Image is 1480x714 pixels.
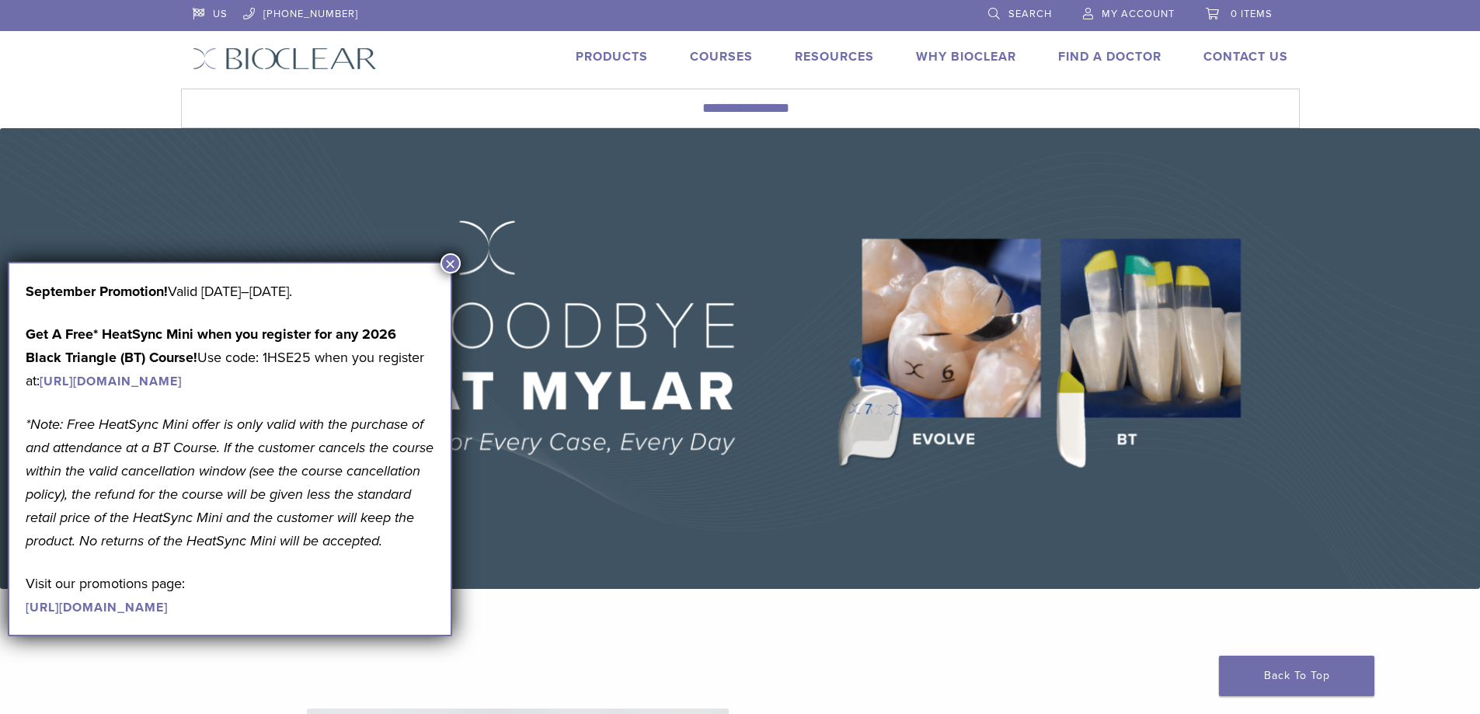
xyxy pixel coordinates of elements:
[26,283,168,300] b: September Promotion!
[795,49,874,64] a: Resources
[1219,656,1374,696] a: Back To Top
[193,47,377,70] img: Bioclear
[26,280,434,303] p: Valid [DATE]–[DATE].
[26,600,168,615] a: [URL][DOMAIN_NAME]
[26,326,396,366] strong: Get A Free* HeatSync Mini when you register for any 2026 Black Triangle (BT) Course!
[576,49,648,64] a: Products
[26,572,434,618] p: Visit our promotions page:
[1231,8,1273,20] span: 0 items
[26,322,434,392] p: Use code: 1HSE25 when you register at:
[916,49,1016,64] a: Why Bioclear
[1008,8,1052,20] span: Search
[441,253,461,273] button: Close
[26,416,434,549] em: *Note: Free HeatSync Mini offer is only valid with the purchase of and attendance at a BT Course....
[1102,8,1175,20] span: My Account
[40,374,182,389] a: [URL][DOMAIN_NAME]
[1203,49,1288,64] a: Contact Us
[690,49,753,64] a: Courses
[1058,49,1161,64] a: Find A Doctor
